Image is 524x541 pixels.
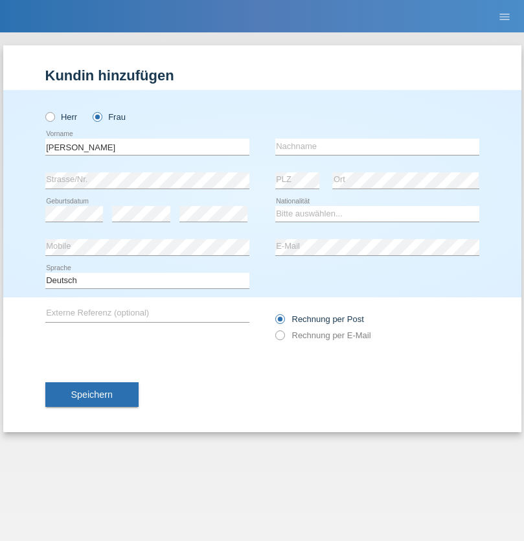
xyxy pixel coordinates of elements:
[93,112,101,121] input: Frau
[275,314,284,330] input: Rechnung per Post
[498,10,511,23] i: menu
[93,112,126,122] label: Frau
[275,330,371,340] label: Rechnung per E-Mail
[275,330,284,347] input: Rechnung per E-Mail
[45,112,78,122] label: Herr
[45,112,54,121] input: Herr
[492,12,518,20] a: menu
[71,389,113,400] span: Speichern
[45,382,139,407] button: Speichern
[45,67,479,84] h1: Kundin hinzufügen
[275,314,364,324] label: Rechnung per Post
